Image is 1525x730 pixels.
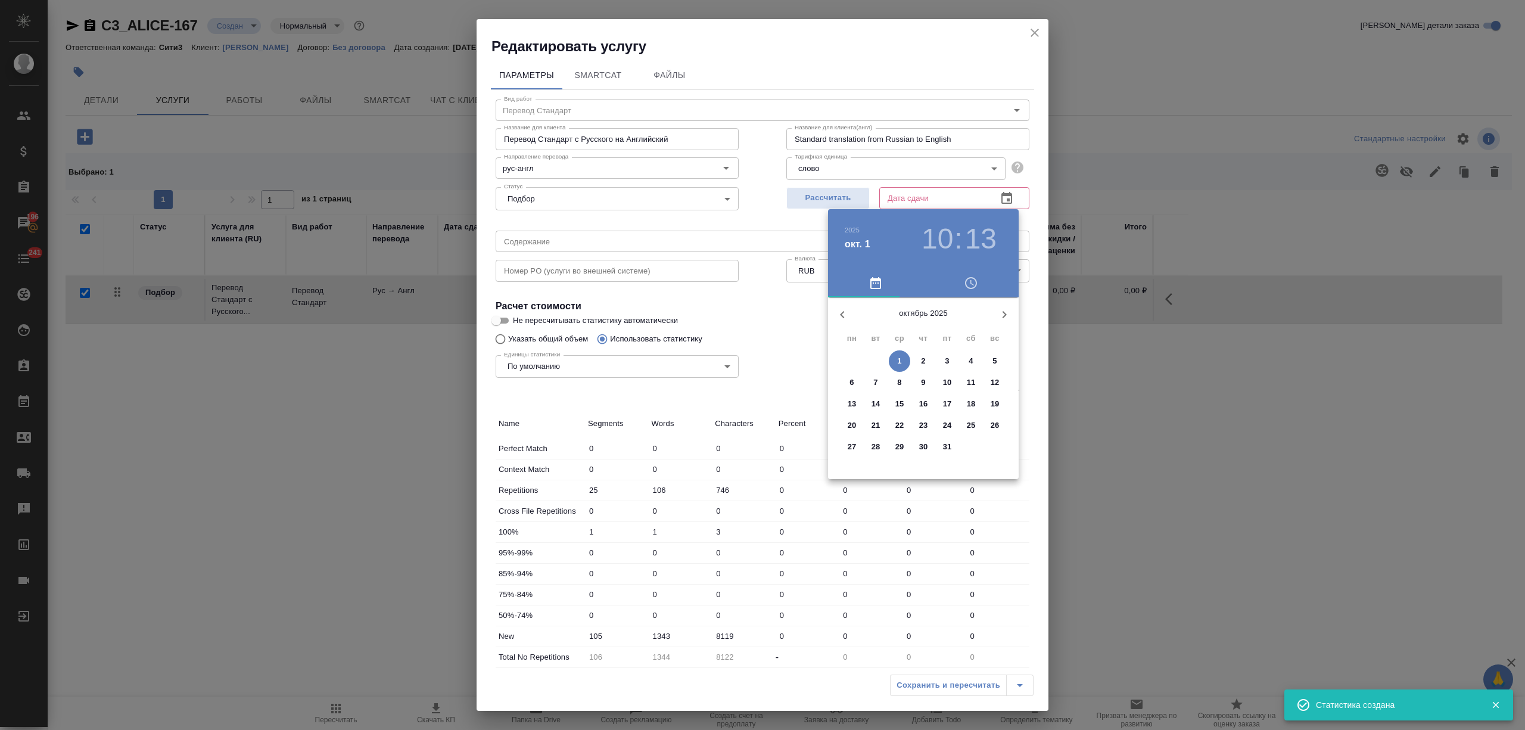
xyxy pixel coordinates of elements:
span: вс [984,333,1006,344]
button: 2025 [845,226,860,234]
button: 18 [960,393,982,415]
p: октябрь 2025 [857,307,990,319]
p: 14 [872,398,880,410]
button: 9 [913,372,934,393]
button: 20 [841,415,863,436]
button: 19 [984,393,1006,415]
p: 22 [895,420,904,431]
p: 20 [848,420,857,431]
button: 17 [936,393,958,415]
p: 31 [943,441,952,453]
p: 17 [943,398,952,410]
p: 25 [967,420,976,431]
button: 29 [889,436,910,458]
span: пт [936,333,958,344]
p: 29 [895,441,904,453]
p: 5 [992,355,997,367]
div: Статистика создана [1316,699,1473,711]
button: 4 [960,350,982,372]
button: 3 [936,350,958,372]
p: 11 [967,377,976,389]
button: 2 [913,350,934,372]
p: 1 [897,355,901,367]
button: Закрыть [1483,700,1508,710]
button: 28 [865,436,886,458]
p: 7 [873,377,877,389]
p: 6 [849,377,854,389]
p: 15 [895,398,904,410]
span: вт [865,333,886,344]
button: 13 [841,393,863,415]
button: 7 [865,372,886,393]
button: 21 [865,415,886,436]
span: чт [913,333,934,344]
p: 23 [919,420,928,431]
p: 18 [967,398,976,410]
button: 31 [936,436,958,458]
span: ср [889,333,910,344]
button: 14 [865,393,886,415]
button: 27 [841,436,863,458]
button: 6 [841,372,863,393]
p: 26 [991,420,1000,431]
button: 30 [913,436,934,458]
button: 12 [984,372,1006,393]
p: 27 [848,441,857,453]
button: 15 [889,393,910,415]
span: пн [841,333,863,344]
p: 3 [945,355,949,367]
button: 23 [913,415,934,436]
button: 11 [960,372,982,393]
p: 30 [919,441,928,453]
button: 8 [889,372,910,393]
button: 5 [984,350,1006,372]
p: 10 [943,377,952,389]
p: 19 [991,398,1000,410]
button: 1 [889,350,910,372]
button: 13 [965,222,997,256]
button: 25 [960,415,982,436]
p: 13 [848,398,857,410]
button: 26 [984,415,1006,436]
button: 22 [889,415,910,436]
p: 9 [921,377,925,389]
p: 24 [943,420,952,431]
button: 10 [936,372,958,393]
h3: : [954,222,962,256]
p: 21 [872,420,880,431]
button: 16 [913,393,934,415]
p: 8 [897,377,901,389]
p: 16 [919,398,928,410]
p: 4 [969,355,973,367]
button: 24 [936,415,958,436]
p: 12 [991,377,1000,389]
button: 10 [922,222,953,256]
button: окт. 1 [845,237,870,251]
span: сб [960,333,982,344]
p: 2 [921,355,925,367]
p: 28 [872,441,880,453]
